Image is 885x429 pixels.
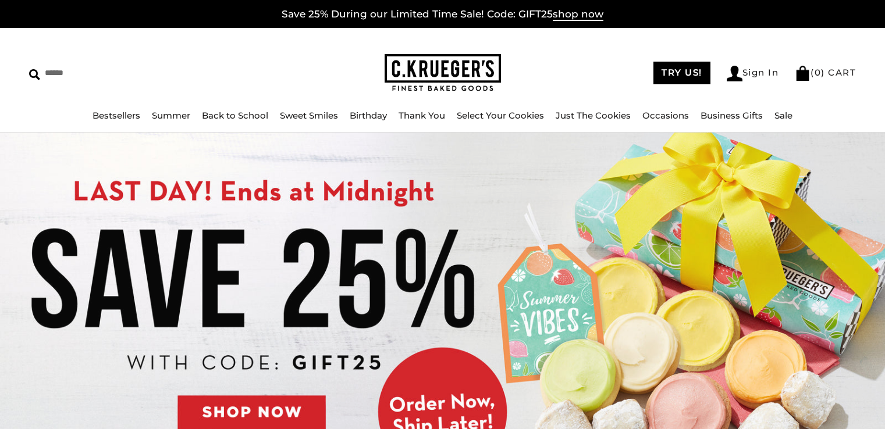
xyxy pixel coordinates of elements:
[385,54,501,92] img: C.KRUEGER'S
[350,110,387,121] a: Birthday
[29,64,225,82] input: Search
[399,110,445,121] a: Thank You
[701,110,763,121] a: Business Gifts
[202,110,268,121] a: Back to School
[280,110,338,121] a: Sweet Smiles
[29,69,40,80] img: Search
[815,67,822,78] span: 0
[653,62,710,84] a: TRY US!
[642,110,689,121] a: Occasions
[795,67,856,78] a: (0) CART
[152,110,190,121] a: Summer
[727,66,779,81] a: Sign In
[282,8,603,21] a: Save 25% During our Limited Time Sale! Code: GIFT25shop now
[553,8,603,21] span: shop now
[93,110,140,121] a: Bestsellers
[774,110,792,121] a: Sale
[727,66,742,81] img: Account
[795,66,811,81] img: Bag
[556,110,631,121] a: Just The Cookies
[457,110,544,121] a: Select Your Cookies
